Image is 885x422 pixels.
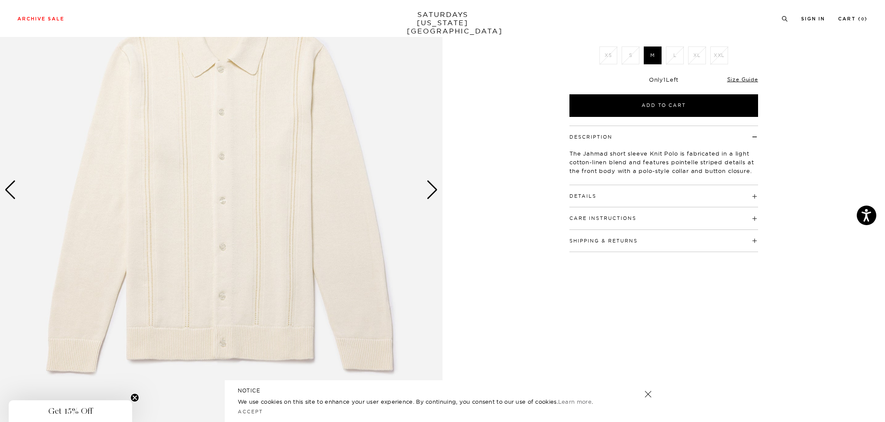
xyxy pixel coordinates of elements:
[569,135,612,140] button: Description
[407,10,479,35] a: SATURDAYS[US_STATE][GEOGRAPHIC_DATA]
[569,194,596,199] button: Details
[130,393,139,402] button: Close teaser
[238,387,647,395] h5: NOTICE
[663,76,666,83] span: 1
[9,400,132,422] div: Get 15% OffClose teaser
[558,398,592,405] a: Learn more
[238,397,616,406] p: We use cookies on this site to enhance your user experience. By continuing, you consent to our us...
[727,76,758,83] a: Size Guide
[644,47,662,64] label: M
[48,406,93,416] span: Get 15% Off
[569,149,758,175] p: The Jahmad short sleeve Knit Polo is fabricated in a light cotton-linen blend and features pointe...
[4,180,16,199] div: Previous slide
[238,409,263,415] a: Accept
[801,17,825,21] a: Sign In
[569,94,758,117] button: Add to Cart
[569,239,638,243] button: Shipping & Returns
[426,180,438,199] div: Next slide
[861,17,865,21] small: 0
[17,17,64,21] a: Archive Sale
[838,17,868,21] a: Cart (0)
[569,216,636,221] button: Care Instructions
[569,76,758,83] div: Only Left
